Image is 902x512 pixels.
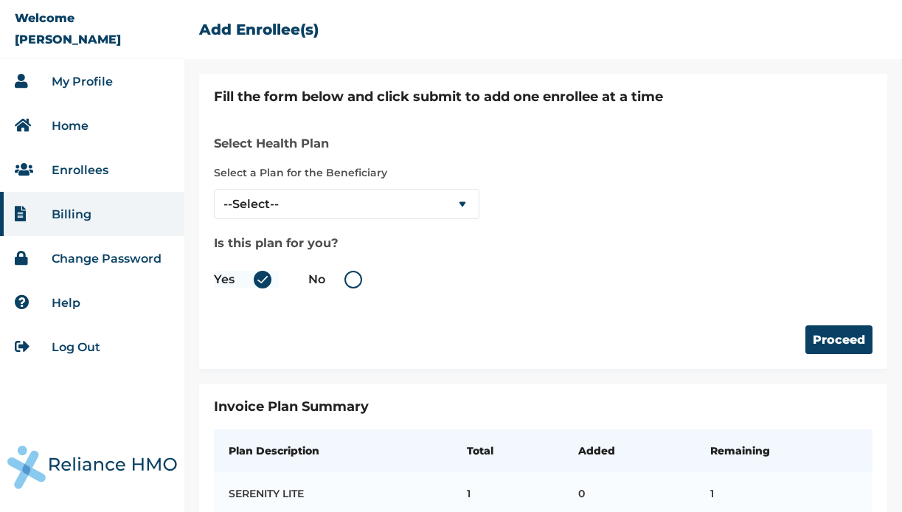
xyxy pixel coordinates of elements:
a: Change Password [52,252,162,266]
p: [PERSON_NAME] [15,32,121,46]
th: Plan Description [214,429,452,472]
label: Yes [214,271,279,288]
h2: Invoice Plan Summary [214,398,872,415]
th: Added [563,429,695,472]
h3: Is this plan for you? [214,234,479,252]
a: Billing [52,207,91,221]
a: Log Out [52,340,100,354]
a: Home [52,119,89,133]
h2: Fill the form below and click submit to add one enrollee at a time [214,89,872,105]
button: Proceed [805,325,872,354]
a: Help [52,296,80,310]
label: Select a Plan for the Beneficiary [214,134,479,181]
h2: Add Enrollee(s) [199,21,319,38]
th: Total [452,429,563,472]
a: My Profile [52,75,113,89]
a: Enrollees [52,163,108,177]
p: Welcome [15,11,74,25]
th: Remaining [695,429,872,472]
img: RelianceHMO's Logo [7,446,177,489]
h3: Select Health Plan [214,134,479,152]
label: No [308,271,370,288]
